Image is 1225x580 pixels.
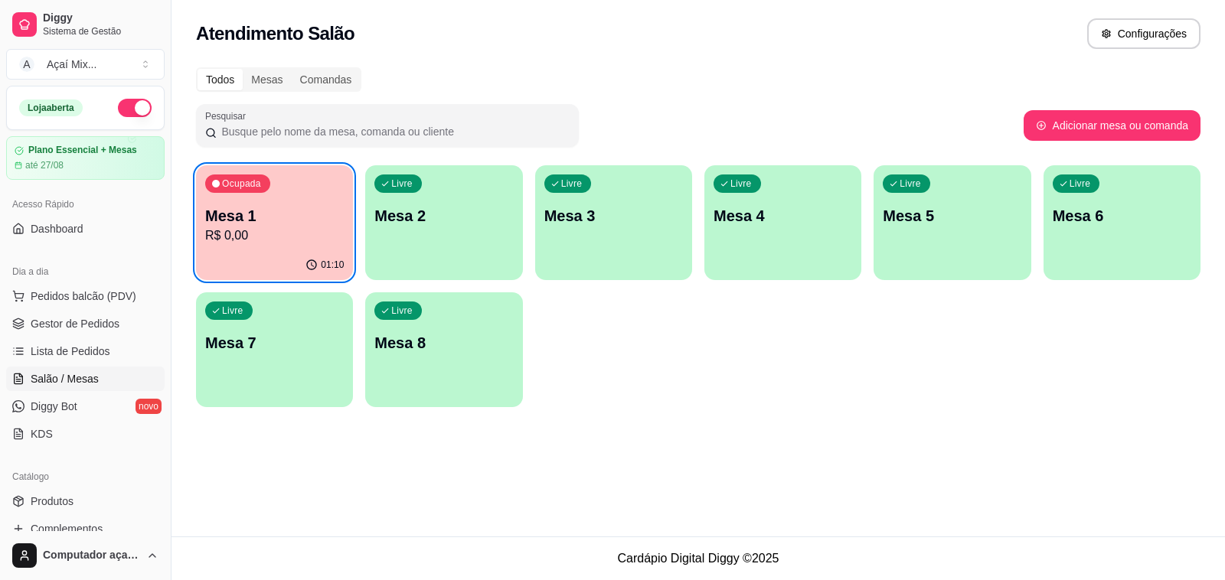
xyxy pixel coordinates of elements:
span: Pedidos balcão (PDV) [31,288,136,304]
p: Mesa 6 [1053,205,1191,226]
input: Pesquisar [217,124,570,139]
button: Computador açaí Mix [6,537,165,574]
article: até 27/08 [25,159,64,171]
p: Ocupada [222,178,261,190]
div: Açaí Mix ... [47,57,96,72]
p: Livre [391,178,413,190]
span: Salão / Mesas [31,371,99,386]
a: Plano Essencial + Mesasaté 27/08 [6,136,165,180]
a: Gestor de Pedidos [6,311,165,336]
p: Livre [1070,178,1091,190]
span: Diggy Bot [31,399,77,414]
button: Configurações [1087,18,1200,49]
span: Produtos [31,494,73,509]
a: Complementos [6,516,165,541]
span: Lista de Pedidos [31,344,110,359]
button: LivreMesa 8 [365,292,522,407]
span: Complementos [31,521,103,536]
div: Dia a dia [6,259,165,284]
div: Acesso Rápido [6,192,165,217]
div: Loja aberta [19,99,83,116]
span: Gestor de Pedidos [31,316,119,331]
a: Lista de Pedidos [6,339,165,363]
p: Mesa 3 [544,205,683,226]
p: Livre [561,178,583,190]
div: Todos [198,69,243,90]
footer: Cardápio Digital Diggy © 2025 [171,536,1225,580]
p: Livre [222,305,243,317]
div: Comandas [292,69,361,90]
a: DiggySistema de Gestão [6,6,165,43]
h2: Atendimento Salão [196,21,354,46]
p: Mesa 4 [714,205,852,226]
span: Dashboard [31,221,83,236]
p: Mesa 7 [205,332,344,354]
button: LivreMesa 7 [196,292,353,407]
article: Plano Essencial + Mesas [28,145,137,156]
a: Diggy Botnovo [6,394,165,419]
button: Select a team [6,49,165,80]
span: Diggy [43,11,158,25]
button: LivreMesa 3 [535,165,692,280]
button: LivreMesa 6 [1044,165,1200,280]
p: Livre [730,178,752,190]
button: LivreMesa 2 [365,165,522,280]
button: Adicionar mesa ou comanda [1024,110,1200,141]
a: Salão / Mesas [6,367,165,391]
p: Mesa 1 [205,205,344,226]
button: Alterar Status [118,99,152,117]
p: Livre [900,178,921,190]
a: KDS [6,422,165,446]
p: Mesa 2 [374,205,513,226]
div: Mesas [243,69,291,90]
span: KDS [31,426,53,442]
p: R$ 0,00 [205,226,344,245]
div: Catálogo [6,464,165,489]
span: Computador açaí Mix [43,549,140,562]
p: Livre [391,305,413,317]
button: LivreMesa 4 [704,165,861,280]
p: 01:10 [321,259,344,271]
p: Mesa 8 [374,332,513,354]
a: Produtos [6,489,165,513]
button: LivreMesa 5 [874,165,1031,280]
p: Mesa 5 [883,205,1021,226]
label: Pesquisar [205,109,251,122]
span: Sistema de Gestão [43,25,158,37]
a: Dashboard [6,217,165,241]
button: OcupadaMesa 1R$ 0,0001:10 [196,165,353,280]
span: A [19,57,34,72]
button: Pedidos balcão (PDV) [6,284,165,308]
